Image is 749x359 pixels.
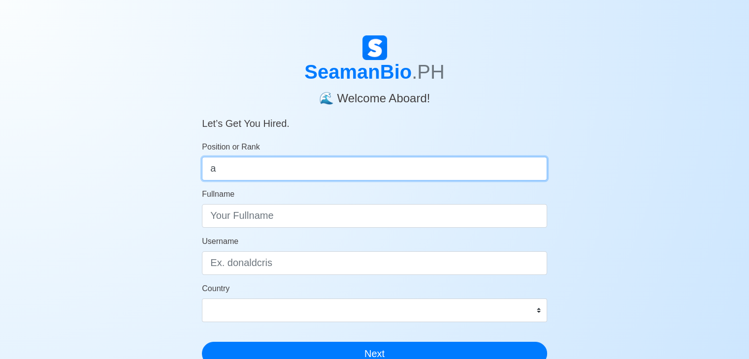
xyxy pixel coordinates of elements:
[362,35,387,60] img: Logo
[202,84,547,106] h4: 🌊 Welcome Aboard!
[202,204,547,228] input: Your Fullname
[202,143,260,151] span: Position or Rank
[202,283,229,295] label: Country
[202,60,547,84] h1: SeamanBio
[202,157,547,180] input: ex. 2nd Officer w/Master License
[202,237,238,245] span: Username
[202,190,234,198] span: Fullname
[412,61,445,83] span: .PH
[202,251,547,275] input: Ex. donaldcris
[202,106,547,129] h5: Let’s Get You Hired.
